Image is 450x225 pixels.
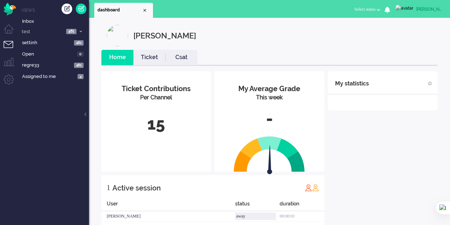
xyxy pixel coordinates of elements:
div: duration [280,200,324,211]
div: 15 [107,112,206,136]
li: Supervisor menu [4,58,20,74]
li: Views [21,7,89,13]
div: Per Channel [107,94,206,102]
li: Dashboard [94,3,153,18]
span: settinh [22,40,72,46]
img: profile_red.svg [305,184,312,191]
span: 461 [66,29,76,34]
span: Open [22,51,75,58]
span: 461 [74,40,84,46]
span: 4 [78,74,84,79]
a: Assigned to me 4 [21,72,89,80]
li: Admin menu [4,74,20,90]
li: Dashboard menu [4,24,20,40]
img: semi_circle.svg [234,136,305,172]
div: User [101,200,235,211]
div: My Average Grade [220,84,319,94]
a: Inbox [21,17,89,25]
div: My statistics [335,77,369,91]
a: [PERSON_NAME] [394,4,443,12]
a: Csat [165,53,197,62]
div: - [220,107,319,131]
a: regre33 461 [21,61,89,69]
button: Select status [350,4,385,15]
div: Close tab [142,7,148,13]
span: dashboard [97,7,142,13]
img: flow_omnibird.svg [4,3,16,15]
img: profilePicture [107,25,128,46]
div: 00:00:01 [280,211,324,222]
a: Quick Ticket [76,4,86,14]
li: Home [101,50,133,65]
img: avatar [395,5,413,12]
a: Open 0 [21,50,89,58]
img: arrow.svg [255,145,285,176]
a: settinh 461 [21,38,89,46]
div: away [235,213,276,220]
a: Omnidesk [4,5,16,10]
img: profile_orange.svg [312,184,319,191]
span: 461 [74,63,84,68]
span: Select status [354,7,376,12]
div: Ticket Contributions [107,84,206,94]
div: [PERSON_NAME] [416,6,443,13]
div: This week [220,94,319,102]
span: Assigned to me [22,73,75,80]
li: Select status [350,2,385,18]
li: Csat [165,50,197,65]
a: Home [101,53,133,62]
div: [PERSON_NAME] [101,211,235,222]
div: Create ticket [62,4,72,14]
span: Inbox [22,18,89,25]
span: test [21,28,64,35]
li: Tickets menu [4,41,20,57]
span: 0 [77,52,84,57]
div: [PERSON_NAME] [133,25,196,46]
div: Active session [112,181,161,195]
li: Ticket [133,50,165,65]
div: status [235,200,280,211]
div: 1 [107,180,110,195]
a: Ticket [133,53,165,62]
span: regre33 [22,62,72,69]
